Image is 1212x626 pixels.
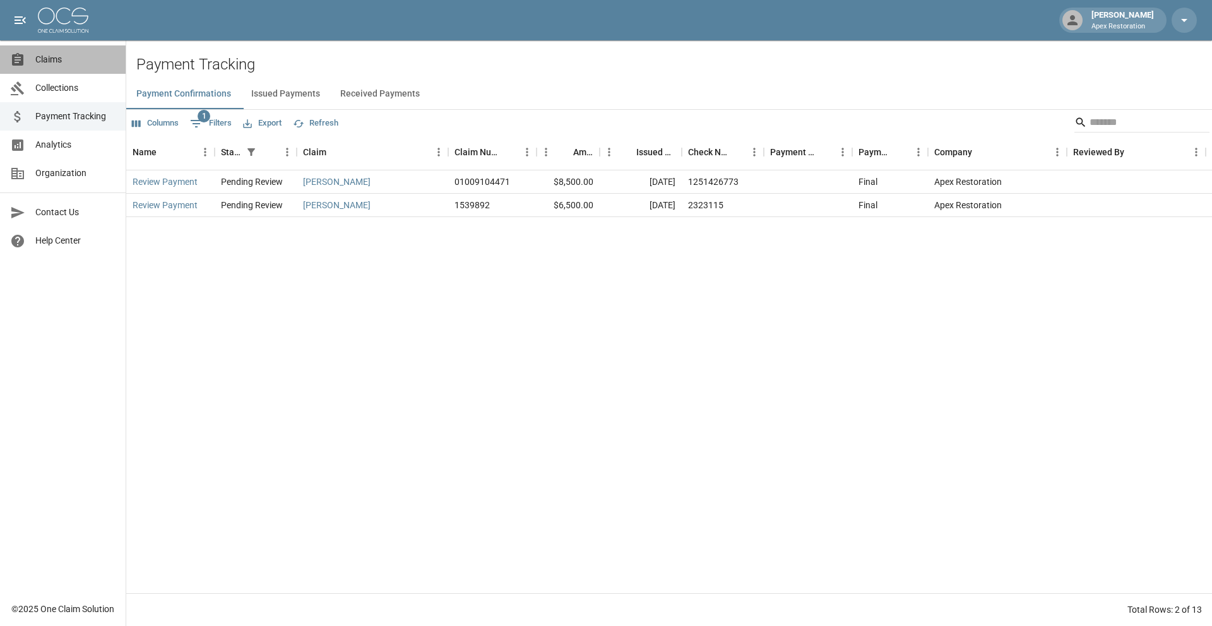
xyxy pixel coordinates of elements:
button: Show filters [187,114,235,134]
button: Menu [1048,143,1067,162]
div: Pending Review [221,175,283,188]
button: Sort [555,143,573,161]
button: Menu [278,143,297,162]
button: Sort [260,143,278,161]
div: Payment Type [852,134,928,170]
button: Export [240,114,285,133]
div: Total Rows: 2 of 13 [1127,603,1202,616]
div: Payment Method [770,134,816,170]
button: Issued Payments [241,79,330,109]
button: Menu [196,143,215,162]
button: Sort [157,143,174,161]
div: [PERSON_NAME] [1086,9,1159,32]
button: Sort [972,143,990,161]
button: Menu [537,143,555,162]
div: Final [858,199,877,211]
div: Company [928,134,1067,170]
div: Name [126,134,215,170]
button: Menu [600,143,619,162]
div: Claim Number [454,134,500,170]
span: 1 [198,110,210,122]
button: Sort [1124,143,1142,161]
button: Sort [500,143,518,161]
button: Menu [745,143,764,162]
div: $6,500.00 [537,194,600,217]
button: Menu [1187,143,1206,162]
button: Sort [891,143,909,161]
button: Received Payments [330,79,430,109]
button: Select columns [129,114,182,133]
div: Check Number [688,134,727,170]
div: 1539892 [454,199,490,211]
div: Claim [303,134,326,170]
span: Payment Tracking [35,110,116,123]
div: Search [1074,112,1209,135]
div: Apex Restoration [928,194,1067,217]
div: Final [858,175,877,188]
div: Status [221,134,242,170]
button: open drawer [8,8,33,33]
a: Review Payment [133,199,198,211]
div: Claim [297,134,448,170]
a: [PERSON_NAME] [303,199,371,211]
p: Apex Restoration [1091,21,1154,32]
a: Review Payment [133,175,198,188]
div: Reviewed By [1073,134,1124,170]
div: Apex Restoration [928,170,1067,194]
div: Pending Review [221,199,283,211]
img: ocs-logo-white-transparent.png [38,8,88,33]
div: Payment Type [858,134,891,170]
div: [DATE] [600,170,682,194]
button: Sort [619,143,636,161]
div: Reviewed By [1067,134,1206,170]
div: Issued Date [600,134,682,170]
button: Sort [727,143,745,161]
div: 2323115 [688,199,723,211]
div: Payment Method [764,134,852,170]
div: Issued Date [636,134,675,170]
div: Company [934,134,972,170]
button: Menu [909,143,928,162]
button: Menu [833,143,852,162]
span: Help Center [35,234,116,247]
div: Amount [537,134,600,170]
a: [PERSON_NAME] [303,175,371,188]
div: dynamic tabs [126,79,1212,109]
div: [DATE] [600,194,682,217]
div: Name [133,134,157,170]
button: Sort [326,143,344,161]
button: Show filters [242,143,260,161]
div: Status [215,134,297,170]
button: Refresh [290,114,342,133]
button: Sort [816,143,833,161]
button: Menu [518,143,537,162]
div: 1 active filter [242,143,260,161]
div: Check Number [682,134,764,170]
span: Contact Us [35,206,116,219]
span: Analytics [35,138,116,151]
span: Claims [35,53,116,66]
span: Organization [35,167,116,180]
div: $8,500.00 [537,170,600,194]
div: Amount [573,134,593,170]
div: © 2025 One Claim Solution [11,603,114,615]
div: 01009104471 [454,175,510,188]
button: Menu [429,143,448,162]
div: Claim Number [448,134,537,170]
h2: Payment Tracking [136,56,1212,74]
span: Collections [35,81,116,95]
button: Payment Confirmations [126,79,241,109]
div: 1251426773 [688,175,739,188]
